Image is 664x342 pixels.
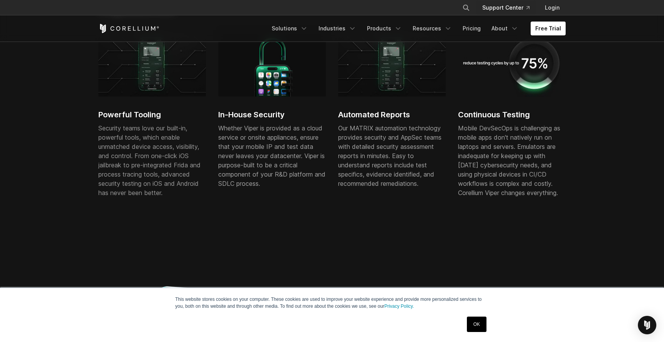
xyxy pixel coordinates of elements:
[487,22,523,35] a: About
[539,1,566,15] a: Login
[338,123,446,188] div: Our MATRIX automation technology provides security and AppSec teams with detailed security assess...
[531,22,566,35] a: Free Trial
[98,124,201,197] span: Security teams love our built-in, powerful tools, which enable unmatched device access, visibilit...
[476,1,536,15] a: Support Center
[218,109,326,120] h2: In-House Security
[218,123,326,188] div: Whether Viper is provided as a cloud service or onsite appliances, ensure that your mobile IP and...
[98,24,159,33] a: Corellium Home
[458,22,485,35] a: Pricing
[362,22,407,35] a: Products
[267,22,566,35] div: Navigation Menu
[638,316,656,334] div: Open Intercom Messenger
[453,1,566,15] div: Navigation Menu
[458,30,566,97] img: automated-testing-1
[338,109,446,120] h2: Automated Reports
[267,22,312,35] a: Solutions
[384,304,414,309] a: Privacy Policy.
[459,1,473,15] button: Search
[458,123,566,197] div: Mobile DevSecOps is challenging as mobile apps don't natively run on laptops and servers. Emulato...
[338,30,446,97] img: powerful_tooling
[314,22,361,35] a: Industries
[218,30,326,97] img: inhouse-security
[458,109,566,120] h2: Continuous Testing
[408,22,456,35] a: Resources
[98,109,206,120] h2: Powerful Tooling
[467,317,486,332] a: OK
[98,30,206,97] img: powerful_tooling
[175,296,489,310] p: This website stores cookies on your computer. These cookies are used to improve your website expe...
